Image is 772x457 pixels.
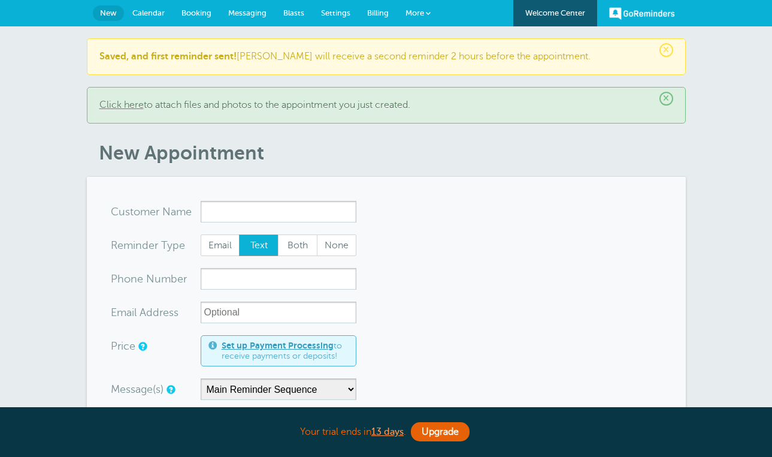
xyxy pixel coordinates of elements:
[111,384,164,395] label: Message(s)
[111,240,185,251] label: Reminder Type
[87,419,686,445] div: Your trial ends in .
[222,341,349,362] span: to receive payments or deposits!
[111,201,201,223] div: ame
[321,8,350,17] span: Settings
[405,8,424,17] span: More
[130,206,171,217] span: tomer N
[278,235,317,255] span: Both
[132,307,159,318] span: il Add
[201,302,356,323] input: Optional
[138,342,146,350] a: An optional price for the appointment. If you set a price, you can include a payment link in your...
[99,100,144,110] a: Click here
[240,235,278,255] span: Text
[93,5,124,21] a: New
[166,386,174,393] a: Simple templates and custom messages will use the reminder schedule set under Settings > Reminder...
[111,341,135,351] label: Price
[222,341,334,350] a: Set up Payment Processing
[317,234,356,256] label: None
[411,422,470,441] a: Upgrade
[100,8,117,17] span: New
[99,51,673,62] p: [PERSON_NAME] will receive a second reminder 2 hours before the appointment.
[367,8,389,17] span: Billing
[111,268,201,290] div: mber
[283,8,304,17] span: Blasts
[111,206,130,217] span: Cus
[111,302,201,323] div: ress
[99,51,237,62] b: Saved, and first reminder sent!
[111,273,131,284] span: Pho
[659,43,673,57] span: ×
[201,234,240,256] label: Email
[239,234,278,256] label: Text
[659,92,673,106] span: ×
[724,409,760,445] iframe: Resource center
[278,234,317,256] label: Both
[131,273,161,284] span: ne Nu
[132,8,165,17] span: Calendar
[371,426,404,437] a: 13 days
[201,235,240,255] span: Email
[99,142,686,164] h1: New Appointment
[111,307,132,318] span: Ema
[99,100,673,111] p: to attach files and photos to the appointment you just created.
[228,8,267,17] span: Messaging
[181,8,211,17] span: Booking
[317,235,356,255] span: None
